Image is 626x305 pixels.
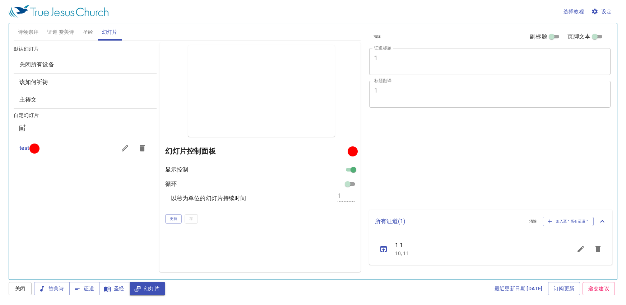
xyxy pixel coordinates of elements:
[374,33,381,40] span: 清除
[567,32,591,41] span: 页脚文本
[135,284,159,293] span: 幻灯片
[14,284,26,293] span: 关闭
[369,210,612,233] div: 所有证道(1)清除加入至＂所有证道＂
[366,115,563,207] iframe: from-child
[495,284,543,293] span: 最近更新日期 [DATE]
[40,284,64,293] span: 赞美诗
[19,145,29,151] span: test
[561,5,587,18] button: 选择教程
[369,32,385,41] button: 清除
[171,194,246,203] p: 以秒为单位的幻灯片持续时间
[165,165,189,174] p: 显示控制
[530,32,547,41] span: 副标题
[588,284,609,293] span: 递交建议
[374,55,606,68] textarea: 1
[548,282,580,295] a: 订阅更新
[34,282,70,295] button: 赞美诗
[583,282,615,295] a: 递交建议
[374,87,606,101] textarea: 1
[395,241,555,250] span: 1 1
[547,218,589,225] span: 加入至＂所有证道＂
[18,28,39,37] span: 诗颂崇拜
[9,5,108,18] img: True Jesus Church
[19,61,54,68] span: [object Object]
[14,56,157,73] div: 关闭所有设备
[529,218,537,225] span: 清除
[369,233,612,265] ul: sermon lineup list
[105,284,124,293] span: 圣经
[19,96,37,103] span: [object Object]
[14,112,157,119] h6: 自定幻灯片
[165,180,177,188] p: 循环
[375,217,524,226] p: 所有证道 ( 1 )
[102,28,117,37] span: 幻灯片
[165,145,350,157] h6: 幻灯片控制面板
[99,282,130,295] button: 圣经
[14,45,157,53] h6: 默认幻灯片
[170,216,177,222] span: 更新
[69,282,100,295] button: 证道
[165,214,182,224] button: 更新
[83,28,93,37] span: 圣经
[75,284,94,293] span: 证道
[543,217,594,226] button: 加入至＂所有证道＂
[593,7,612,16] span: 设定
[14,91,157,108] div: 主祷文
[14,140,157,157] div: test
[395,250,555,257] p: 10, 11
[9,282,32,295] button: 关闭
[590,5,615,18] button: 设定
[492,282,546,295] a: 最近更新日期 [DATE]
[47,28,74,37] span: 证道 赞美诗
[554,284,575,293] span: 订阅更新
[130,282,165,295] button: 幻灯片
[19,79,48,85] span: [object Object]
[525,217,541,226] button: 清除
[564,7,584,16] span: 选择教程
[14,74,157,91] div: 该如何祈祷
